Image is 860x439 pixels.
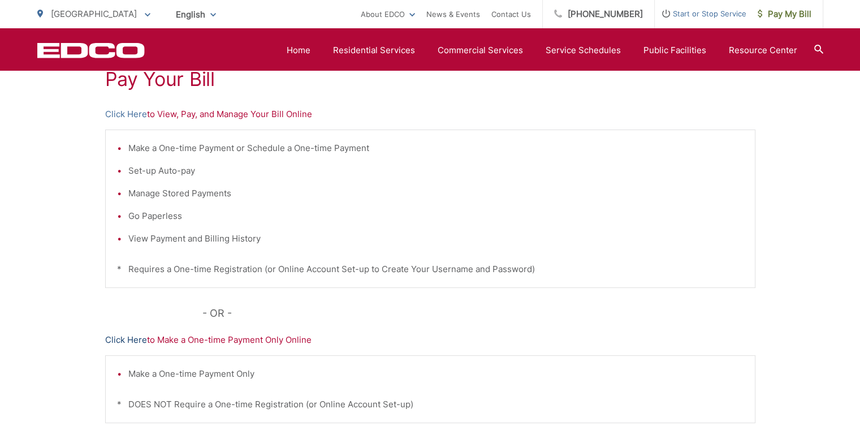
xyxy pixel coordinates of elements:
a: Service Schedules [546,44,621,57]
a: EDCD logo. Return to the homepage. [37,42,145,58]
li: Make a One-time Payment or Schedule a One-time Payment [128,141,744,155]
span: [GEOGRAPHIC_DATA] [51,8,137,19]
li: Manage Stored Payments [128,187,744,200]
p: - OR - [202,305,755,322]
a: News & Events [426,7,480,21]
a: Commercial Services [438,44,523,57]
a: Public Facilities [643,44,706,57]
li: Make a One-time Payment Only [128,367,744,381]
span: English [167,5,224,24]
a: Click Here [105,107,147,121]
a: Resource Center [729,44,797,57]
li: View Payment and Billing History [128,232,744,246]
p: * Requires a One-time Registration (or Online Account Set-up to Create Your Username and Password) [117,262,744,276]
span: Pay My Bill [758,7,811,21]
a: Home [287,44,310,57]
p: to View, Pay, and Manage Your Bill Online [105,107,755,121]
h1: Pay Your Bill [105,68,755,91]
li: Set-up Auto-pay [128,164,744,178]
a: Contact Us [491,7,531,21]
a: Residential Services [333,44,415,57]
p: to Make a One-time Payment Only Online [105,333,755,347]
a: About EDCO [361,7,415,21]
a: Click Here [105,333,147,347]
p: * DOES NOT Require a One-time Registration (or Online Account Set-up) [117,398,744,411]
li: Go Paperless [128,209,744,223]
